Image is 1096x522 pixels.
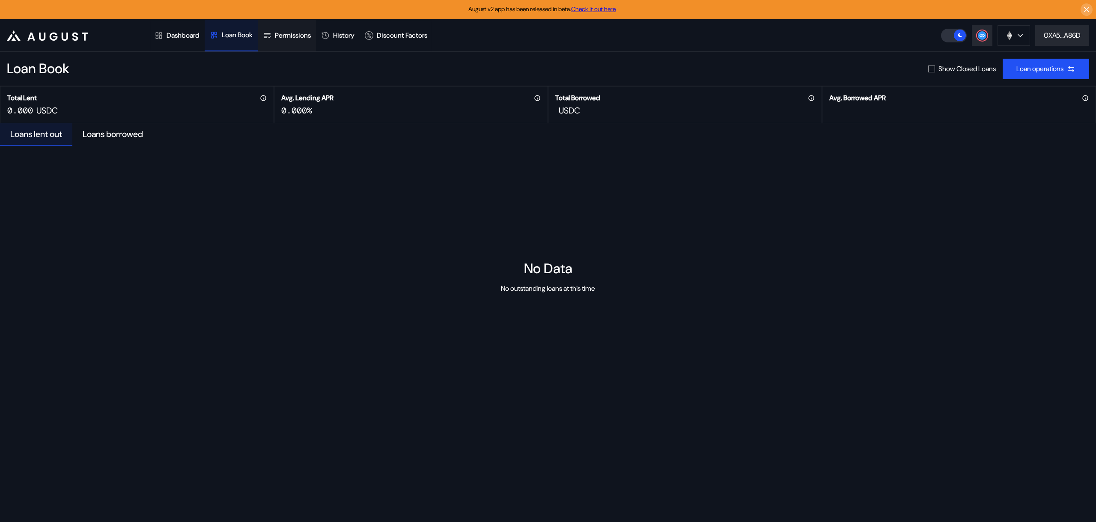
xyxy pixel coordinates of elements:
[938,64,996,73] label: Show Closed Loans
[1044,31,1081,40] div: 0XA5...A86D
[468,5,616,13] span: August v2 app has been released in beta.
[7,60,69,78] div: Loan Book
[7,93,37,102] h2: Total Lent
[7,105,33,116] div: 0.000
[333,31,354,40] div: History
[275,31,311,40] div: Permissions
[998,25,1030,46] button: chain logo
[258,20,316,51] a: Permissions
[316,20,360,51] a: History
[1003,59,1089,79] button: Loan operations
[1016,64,1063,73] div: Loan operations
[167,31,200,40] div: Dashboard
[281,93,334,102] h2: Avg. Lending APR
[1035,25,1089,46] button: 0XA5...A86D
[829,93,886,102] h2: Avg. Borrowed APR
[377,31,427,40] div: Discount Factors
[559,105,580,116] div: USDC
[501,284,595,292] div: No outstanding loans at this time
[36,105,58,116] div: USDC
[1005,31,1014,40] img: chain logo
[571,5,616,13] a: Check it out here
[360,20,432,51] a: Discount Factors
[83,128,143,140] div: Loans borrowed
[205,20,258,51] a: Loan Book
[555,93,600,102] h2: Total Borrowed
[281,105,312,116] div: 0.000%
[10,128,62,140] div: Loans lent out
[222,30,253,39] div: Loan Book
[149,20,205,51] a: Dashboard
[524,260,572,277] div: No Data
